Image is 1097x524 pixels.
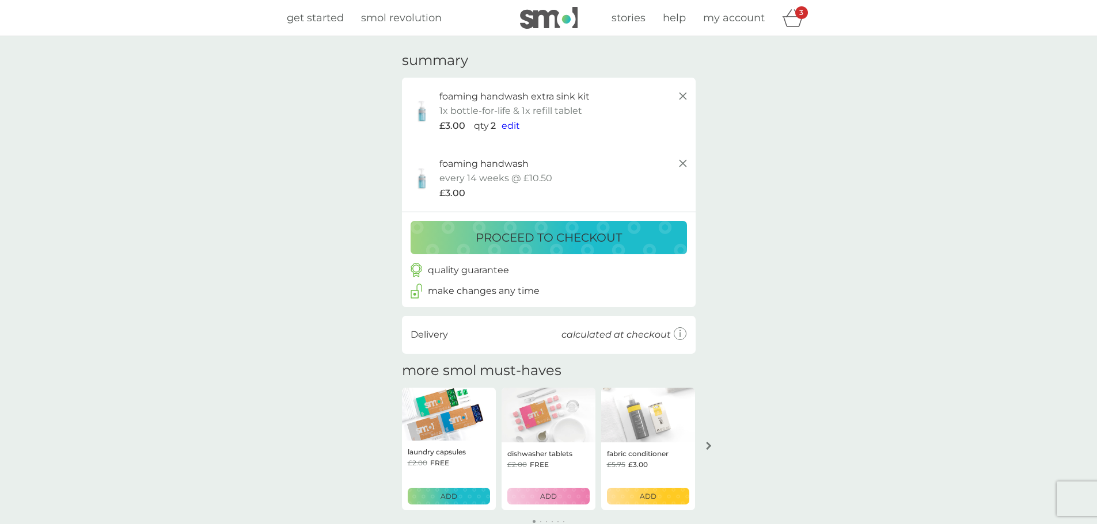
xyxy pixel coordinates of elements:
[402,362,561,379] h2: more smol must-haves
[408,446,466,457] p: laundry capsules
[491,118,496,133] p: 2
[507,459,527,470] span: £2.00
[502,120,520,131] span: edit
[530,459,549,470] span: FREE
[439,104,582,118] p: 1x bottle-for-life & 1x refill tablet
[663,10,686,26] a: help
[540,491,557,502] p: ADD
[439,171,552,186] p: every 14 weeks @ £10.50
[703,10,765,26] a: my account
[441,491,457,502] p: ADD
[663,12,686,24] span: help
[428,284,540,299] p: make changes any time
[520,7,578,29] img: smol
[507,488,590,504] button: ADD
[439,118,465,133] span: £3.00
[439,89,590,104] p: foaming handwash extra sink kit
[703,12,765,24] span: my account
[439,156,529,171] p: foaming handwash
[411,221,687,254] button: proceed to checkout
[408,488,490,504] button: ADD
[361,10,442,26] a: smol revolution
[507,448,572,459] p: dishwasher tablets
[474,118,489,133] p: qty
[612,10,646,26] a: stories
[430,457,449,468] span: FREE
[287,10,344,26] a: get started
[411,327,448,342] p: Delivery
[782,6,811,29] div: basket
[361,12,442,24] span: smol revolution
[476,228,622,247] p: proceed to checkout
[428,263,509,278] p: quality guarantee
[561,327,671,342] p: calculated at checkout
[640,491,656,502] p: ADD
[439,186,465,201] span: £3.00
[502,118,520,133] button: edit
[402,52,468,69] h3: summary
[607,459,625,470] span: £5.75
[628,459,648,470] span: £3.00
[612,12,646,24] span: stories
[287,12,344,24] span: get started
[408,457,427,468] span: £2.00
[607,448,669,459] p: fabric conditioner
[607,488,689,504] button: ADD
